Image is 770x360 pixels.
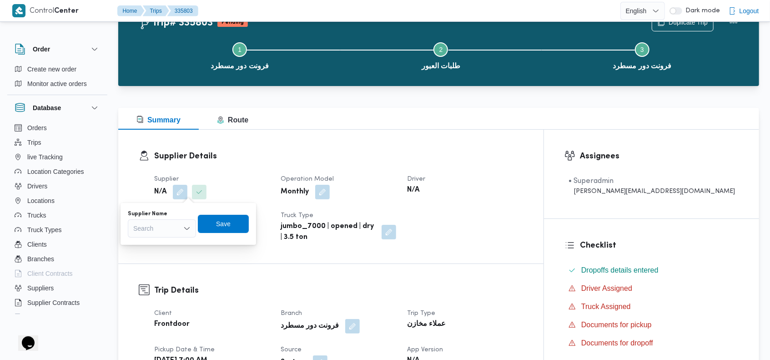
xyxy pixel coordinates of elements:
span: Documents for dropoff [581,338,653,349]
button: Dropoffs details entered [565,263,739,278]
button: 335803 [167,5,198,16]
div: [PERSON_NAME][EMAIL_ADDRESS][DOMAIN_NAME] [569,187,735,196]
button: Suppliers [11,281,104,295]
span: Branch [281,310,302,316]
span: Driver [407,176,425,182]
span: طلبات العبور [422,61,460,71]
h3: Trip Details [154,284,523,297]
span: Truck Assigned [581,303,631,310]
span: Driver Assigned [581,283,632,294]
button: Supplier Contracts [11,295,104,310]
button: Save [198,215,249,233]
button: live Tracking [11,150,104,164]
button: Database [15,102,100,113]
span: Trip Type [407,310,435,316]
span: Devices [27,312,50,323]
button: Location Categories [11,164,104,179]
b: Monthly [281,187,309,198]
span: Trips [27,137,41,148]
span: Location Categories [27,166,84,177]
label: Supplier Name [128,210,167,218]
button: Order [15,44,100,55]
span: Documents for dropoff [581,339,653,347]
button: Create new order [11,62,104,76]
span: Monitor active orders [27,78,87,89]
b: Center [55,8,79,15]
span: Duplicate Trip [669,17,708,28]
b: N/A [407,185,419,196]
b: فرونت دور مسطرد [281,321,339,332]
span: Save [216,218,231,229]
div: Database [7,121,107,318]
b: Frontdoor [154,319,190,330]
h3: Assignees [580,150,739,162]
button: Drivers [11,179,104,193]
button: Trips [143,5,169,16]
span: Truck Types [27,224,61,235]
button: Documents for dropoff [565,336,739,350]
span: فرونت دور مسطرد [613,61,671,71]
span: Pending [217,18,248,27]
button: Devices [11,310,104,325]
h3: Checklist [580,239,739,252]
span: • Superadmin mohamed.nabil@illa.com.eg [569,176,735,196]
h3: Database [33,102,61,113]
button: Monitor active orders [11,76,104,91]
span: Clients [27,239,47,250]
span: Pickup date & time [154,347,215,353]
span: Supplier [154,176,179,182]
button: Actions [725,13,743,31]
button: Logout [725,2,763,20]
button: Orders [11,121,104,135]
div: Order [7,62,107,95]
span: App Version [407,347,443,353]
b: Pending [221,20,244,25]
span: live Tracking [27,152,63,162]
span: Locations [27,195,55,206]
span: 3 [640,46,644,53]
b: N/A [154,187,166,198]
span: Branches [27,254,54,264]
button: Clients [11,237,104,252]
span: Dropoffs details entered [581,265,659,276]
span: Suppliers [27,283,54,294]
img: X8yXhbKr1z7QwAAAABJRU5ErkJggg== [12,4,25,17]
button: فرونت دور مسطرد [139,31,340,79]
button: طلبات العبور [340,31,541,79]
span: Client [154,310,172,316]
h3: Order [33,44,50,55]
button: Home [117,5,145,16]
span: Supplier Contracts [27,297,80,308]
span: Client Contracts [27,268,73,279]
b: عملاء مخازن [407,319,446,330]
span: Summary [136,116,181,124]
span: Create new order [27,64,76,75]
span: Truck Assigned [581,301,631,312]
span: Source [281,347,302,353]
span: Dropoffs details entered [581,266,659,274]
button: Truck Types [11,223,104,237]
button: Duplicate Trip [652,13,714,31]
span: Orders [27,122,47,133]
h3: Supplier Details [154,150,523,162]
span: Trucks [27,210,46,221]
b: jumbo_7000 | opened | dry | 3.5 ton [281,221,375,243]
button: Open list of options [183,225,191,232]
button: Driver Assigned [565,281,739,296]
button: Locations [11,193,104,208]
iframe: chat widget [9,324,38,351]
span: Documents for pickup [581,319,652,330]
button: فرونت دور مسطرد [542,31,743,79]
button: Truck Assigned [565,299,739,314]
span: Dark mode [682,7,720,15]
button: Client Contracts [11,266,104,281]
span: Documents for pickup [581,321,652,329]
div: • Superadmin [569,176,735,187]
button: Trucks [11,208,104,223]
span: 1 [238,46,242,53]
button: Trips [11,135,104,150]
span: Operation Model [281,176,334,182]
button: Documents for pickup [565,318,739,332]
span: Truck Type [281,213,313,218]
